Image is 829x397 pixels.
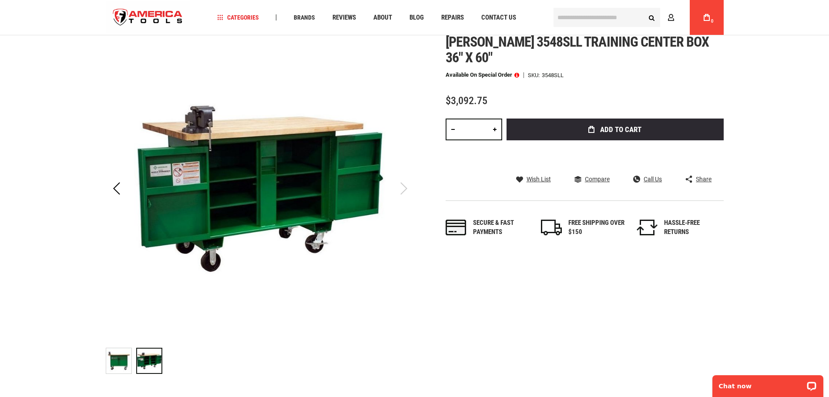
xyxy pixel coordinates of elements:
a: Contact Us [477,12,520,24]
div: FREE SHIPPING OVER $150 [568,218,625,237]
span: Reviews [332,14,356,21]
img: shipping [541,220,562,235]
button: Add to Cart [507,119,724,140]
div: GREENLEE 3548SLL TRAINING CENTER BOX 36" X 60" [106,343,136,378]
div: 3548SLL [542,72,564,78]
div: Secure & fast payments [473,218,530,237]
img: GREENLEE 3548SLL TRAINING CENTER BOX 36" X 60" [106,34,415,343]
span: $3,092.75 [446,95,487,107]
a: Wish List [516,175,551,183]
span: Add to Cart [600,126,641,133]
span: Compare [585,176,610,182]
img: America Tools [106,1,190,34]
img: returns [637,220,658,235]
span: Call Us [644,176,662,182]
span: Wish List [527,176,551,182]
div: GREENLEE 3548SLL TRAINING CENTER BOX 36" X 60" [136,343,162,378]
strong: SKU [528,72,542,78]
img: payments [446,220,467,235]
a: Compare [574,175,610,183]
a: Categories [213,12,263,24]
span: Categories [217,14,259,20]
p: Available on Special Order [446,72,519,78]
a: Reviews [329,12,360,24]
span: 0 [711,19,714,24]
span: Blog [409,14,424,21]
iframe: LiveChat chat widget [707,370,829,397]
span: About [373,14,392,21]
div: Previous [106,34,128,343]
a: Brands [290,12,319,24]
button: Search [644,9,660,26]
img: GREENLEE 3548SLL TRAINING CENTER BOX 36" X 60" [106,348,131,373]
iframe: Secure express checkout frame [505,143,725,168]
span: Brands [294,14,315,20]
a: Call Us [633,175,662,183]
a: About [369,12,396,24]
span: Share [696,176,712,182]
a: store logo [106,1,190,34]
span: Repairs [441,14,464,21]
span: Contact Us [481,14,516,21]
span: [PERSON_NAME] 3548sll training center box 36" x 60" [446,34,709,66]
div: HASSLE-FREE RETURNS [664,218,721,237]
a: Blog [406,12,428,24]
a: Repairs [437,12,468,24]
